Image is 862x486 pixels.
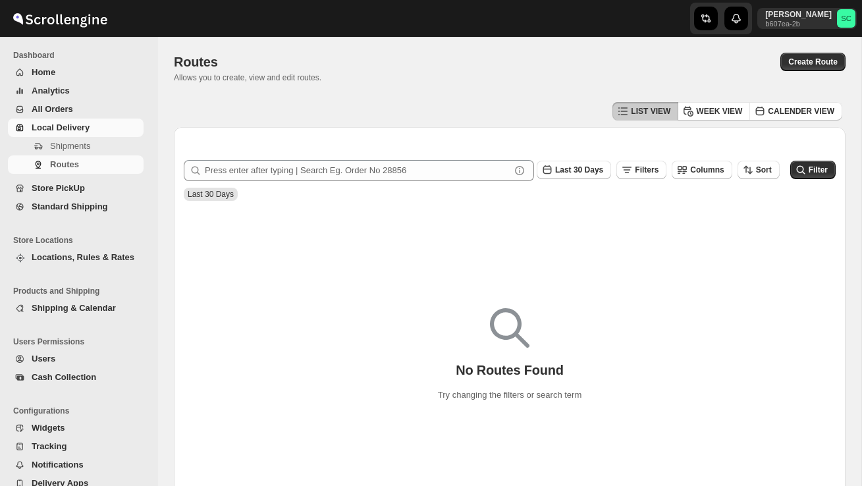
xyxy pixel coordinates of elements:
[11,2,109,35] img: ScrollEngine
[174,72,321,83] p: Allows you to create, view and edit routes.
[790,161,836,179] button: Filter
[188,190,234,199] span: Last 30 Days
[32,372,96,382] span: Cash Collection
[8,437,144,456] button: Tracking
[8,100,144,119] button: All Orders
[631,106,670,117] span: LIST VIEW
[616,161,666,179] button: Filters
[13,286,149,296] span: Products and Shipping
[765,9,832,20] p: [PERSON_NAME]
[32,183,85,193] span: Store PickUp
[788,57,838,67] span: Create Route
[8,137,144,155] button: Shipments
[32,252,134,262] span: Locations, Rules & Rates
[32,441,67,451] span: Tracking
[635,165,659,175] span: Filters
[8,368,144,387] button: Cash Collection
[13,50,149,61] span: Dashboard
[32,67,55,77] span: Home
[50,159,79,169] span: Routes
[456,362,564,378] p: No Routes Found
[8,299,144,317] button: Shipping & Calendar
[8,350,144,368] button: Users
[690,165,724,175] span: Columns
[50,141,90,151] span: Shipments
[757,8,857,29] button: User menu
[749,102,842,121] button: CALENDER VIEW
[678,102,750,121] button: WEEK VIEW
[841,14,851,22] text: SC
[32,303,116,313] span: Shipping & Calendar
[809,165,828,175] span: Filter
[765,20,832,28] p: b607ea-2b
[174,55,218,69] span: Routes
[8,248,144,267] button: Locations, Rules & Rates
[8,155,144,174] button: Routes
[837,9,855,28] span: Sanjay chetri
[537,161,611,179] button: Last 30 Days
[32,423,65,433] span: Widgets
[32,202,108,211] span: Standard Shipping
[32,86,70,95] span: Analytics
[612,102,678,121] button: LIST VIEW
[8,419,144,437] button: Widgets
[13,406,149,416] span: Configurations
[780,53,846,71] button: Create Route
[490,308,529,348] img: Empty search results
[8,456,144,474] button: Notifications
[768,106,834,117] span: CALENDER VIEW
[738,161,780,179] button: Sort
[756,165,772,175] span: Sort
[555,165,603,175] span: Last 30 Days
[205,160,510,181] input: Press enter after typing | Search Eg. Order No 28856
[696,106,742,117] span: WEEK VIEW
[438,389,581,402] p: Try changing the filters or search term
[13,235,149,246] span: Store Locations
[32,122,90,132] span: Local Delivery
[672,161,732,179] button: Columns
[32,354,55,364] span: Users
[13,337,149,347] span: Users Permissions
[32,460,84,470] span: Notifications
[32,104,73,114] span: All Orders
[8,82,144,100] button: Analytics
[8,63,144,82] button: Home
